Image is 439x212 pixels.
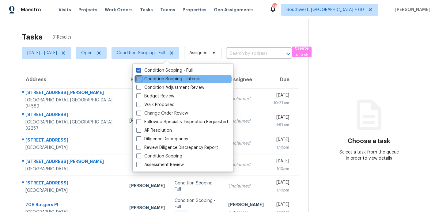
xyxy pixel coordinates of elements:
div: [PERSON_NAME] [228,202,264,209]
span: Maestro [21,7,41,13]
span: Create a Task [295,45,308,59]
label: Assessment Review [136,162,184,168]
label: AP Resolution [136,127,172,134]
div: [GEOGRAPHIC_DATA] [25,166,119,172]
div: Unclaimed [228,118,264,124]
span: Southwest, [GEOGRAPHIC_DATA] + 60 [286,7,364,13]
div: [STREET_ADDRESS][PERSON_NAME] [25,89,119,97]
label: Change Order Review [136,110,188,116]
th: Address [20,71,124,88]
div: 11:57am [274,122,289,128]
div: Condition Scoping - Full [175,180,218,192]
div: Select a task from the queue in order to view details [339,149,399,161]
span: Open [81,50,93,56]
div: 10:27am [274,100,289,106]
label: Condition Scoping [136,153,182,159]
button: Open [284,50,293,58]
div: Unclaimed [228,183,264,189]
div: 1:10pm [274,187,289,193]
div: [GEOGRAPHIC_DATA], [GEOGRAPHIC_DATA], 94589 [25,97,119,109]
h2: Tasks [22,34,43,40]
div: [DATE] [274,202,289,209]
div: Unclaimed [228,140,264,146]
span: Projects [78,7,97,13]
span: Work Orders [105,7,133,13]
span: [PERSON_NAME] [393,7,430,13]
div: [DATE] [274,114,289,122]
th: Due [269,71,299,88]
div: [DATE] [274,180,289,187]
div: [PERSON_NAME] [129,183,165,190]
label: Condition Scoping - Full [136,67,193,74]
label: Walk Proposed [136,102,175,108]
th: HPM [124,71,170,88]
span: Properties [183,7,206,13]
div: [STREET_ADDRESS] [25,180,119,187]
h3: Choose a task [348,138,390,144]
div: [GEOGRAPHIC_DATA] [25,187,119,194]
div: 681 [272,4,277,10]
input: Search by address [226,49,275,59]
div: 1:10pm [274,144,289,150]
span: Geo Assignments [214,7,254,13]
th: Assignee [223,71,269,88]
label: Condition Adjustment Review [136,85,204,91]
div: Condition Scoping - Full [175,198,218,210]
div: [DATE] [274,137,289,144]
label: Review Diligence Discrepancy Report [136,145,218,151]
span: Condition Scoping - Full [117,50,165,56]
div: 708 Rutgers Pl [25,202,119,209]
div: [STREET_ADDRESS] [25,112,119,119]
div: [GEOGRAPHIC_DATA], [GEOGRAPHIC_DATA], 32257 [25,119,119,131]
label: Budget Review [136,93,174,99]
div: [GEOGRAPHIC_DATA] [25,145,119,151]
div: Unclaimed [228,162,264,168]
label: Condition Scoping - Interior [136,76,201,82]
span: [DATE] - [DATE] [27,50,57,56]
div: Unclaimed [228,96,264,102]
span: 91 Results [52,34,71,40]
div: [DATE] [274,158,289,166]
span: Teams [160,7,175,13]
span: Tasks [140,8,153,12]
div: [STREET_ADDRESS] [25,137,119,145]
label: Followup Specialty Inspection Requested [136,119,228,125]
label: Diligence Discrepancy [136,136,188,142]
button: Create a Task [292,47,312,57]
div: 1:10pm [274,166,289,172]
div: [STREET_ADDRESS][PERSON_NAME] [25,158,119,166]
div: [PERSON_NAME] [129,117,165,125]
span: Visits [59,7,71,13]
div: [DATE] [274,92,289,100]
span: Assignee [189,50,207,56]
